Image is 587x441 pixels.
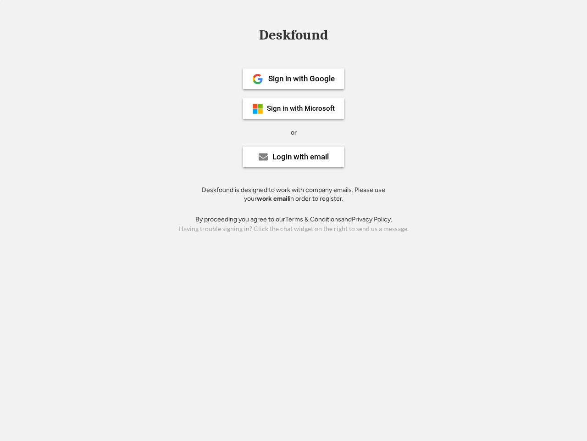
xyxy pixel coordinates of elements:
img: 1024px-Google__G__Logo.svg.png [252,73,263,85]
div: or [291,128,297,137]
img: ms-symbollockup_mssymbol_19.png [252,103,263,114]
div: Sign in with Microsoft [267,105,335,112]
a: Terms & Conditions [285,215,341,223]
strong: work email [257,195,289,203]
div: Deskfound [255,28,332,42]
div: Sign in with Google [268,75,335,83]
a: Privacy Policy. [352,215,392,223]
div: Login with email [272,153,329,161]
div: By proceeding you agree to our and [195,215,392,224]
div: Deskfound is designed to work with company emails. Please use your in order to register. [190,186,397,204]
